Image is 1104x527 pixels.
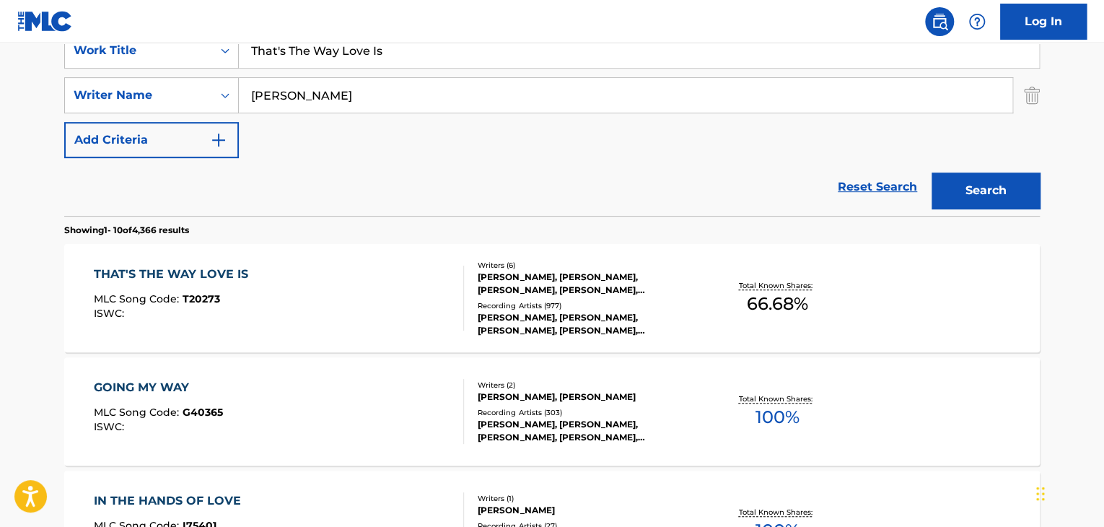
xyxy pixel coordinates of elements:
[1000,4,1087,40] a: Log In
[74,87,203,104] div: Writer Name
[183,406,223,419] span: G40365
[746,291,807,317] span: 66.68 %
[1036,472,1045,515] div: Drag
[755,404,799,430] span: 100 %
[738,280,815,291] p: Total Known Shares:
[478,391,696,404] div: [PERSON_NAME], [PERSON_NAME]
[94,420,128,433] span: ISWC :
[210,131,227,149] img: 9d2ae6d4665cec9f34b9.svg
[478,311,696,337] div: [PERSON_NAME], [PERSON_NAME], [PERSON_NAME], [PERSON_NAME], [PERSON_NAME]
[968,13,986,30] img: help
[738,393,815,404] p: Total Known Shares:
[94,307,128,320] span: ISWC :
[1032,458,1104,527] iframe: Chat Widget
[478,418,696,444] div: [PERSON_NAME], [PERSON_NAME], [PERSON_NAME], [PERSON_NAME], [PERSON_NAME] & THE ARMY AIR FORCE BAND
[64,357,1040,466] a: GOING MY WAYMLC Song Code:G40365ISWC:Writers (2)[PERSON_NAME], [PERSON_NAME]Recording Artists (30...
[94,292,183,305] span: MLC Song Code :
[738,507,815,518] p: Total Known Shares:
[925,7,954,36] a: Public Search
[64,122,239,158] button: Add Criteria
[478,493,696,504] div: Writers ( 1 )
[74,42,203,59] div: Work Title
[94,492,248,510] div: IN THE HANDS OF LOVE
[831,171,924,203] a: Reset Search
[478,504,696,517] div: [PERSON_NAME]
[94,266,255,283] div: THAT'S THE WAY LOVE IS
[17,11,73,32] img: MLC Logo
[478,380,696,391] div: Writers ( 2 )
[478,260,696,271] div: Writers ( 6 )
[932,173,1040,209] button: Search
[94,406,183,419] span: MLC Song Code :
[963,7,991,36] div: Help
[931,13,948,30] img: search
[64,32,1040,216] form: Search Form
[478,300,696,311] div: Recording Artists ( 977 )
[64,224,189,237] p: Showing 1 - 10 of 4,366 results
[478,407,696,418] div: Recording Artists ( 303 )
[1024,77,1040,113] img: Delete Criterion
[478,271,696,297] div: [PERSON_NAME], [PERSON_NAME], [PERSON_NAME], [PERSON_NAME], [PERSON_NAME], [PERSON_NAME]
[183,292,220,305] span: T20273
[94,379,223,396] div: GOING MY WAY
[64,244,1040,352] a: THAT'S THE WAY LOVE ISMLC Song Code:T20273ISWC:Writers (6)[PERSON_NAME], [PERSON_NAME], [PERSON_N...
